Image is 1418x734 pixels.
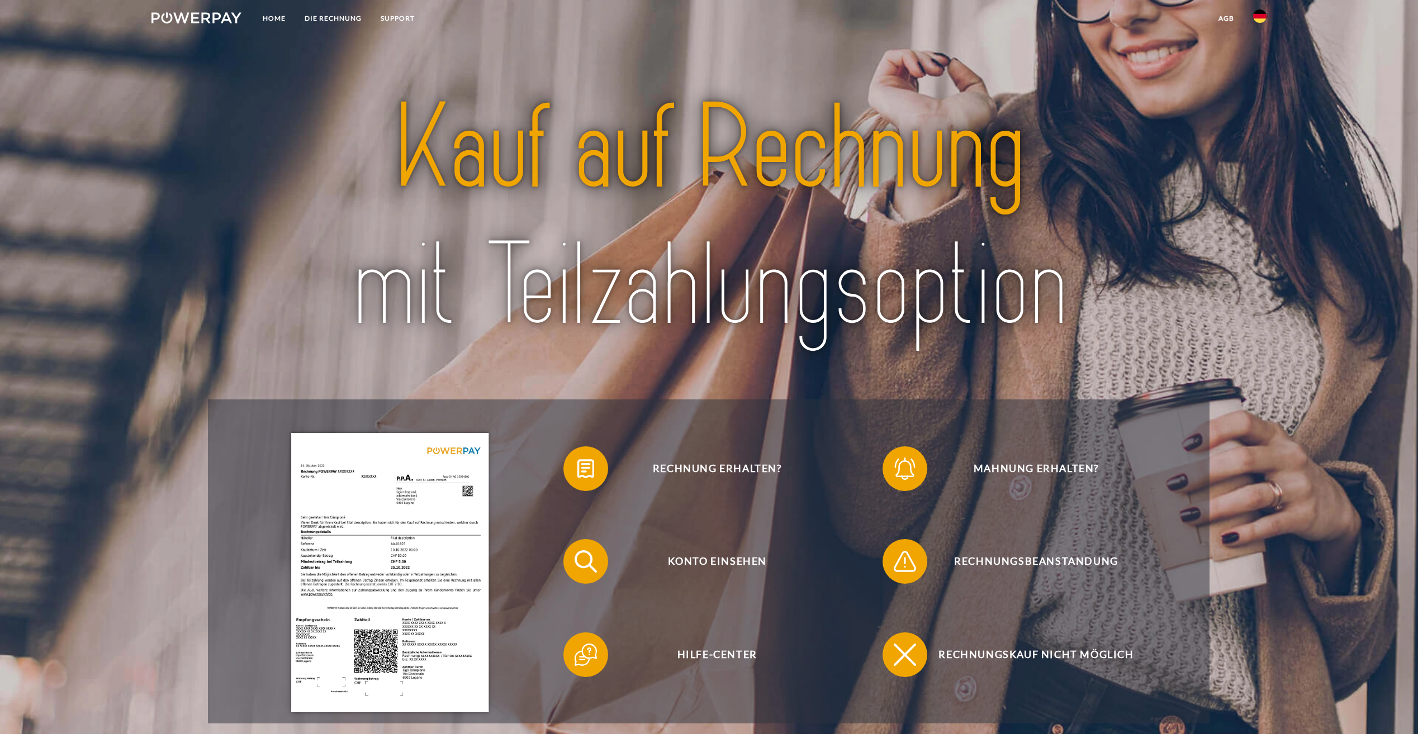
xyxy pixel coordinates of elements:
img: de [1253,9,1267,23]
img: qb_warning.svg [891,547,919,575]
img: qb_bell.svg [891,455,919,483]
img: title-powerpay_de.svg [266,73,1151,361]
button: Hilfe-Center [563,632,854,677]
button: Rechnungskauf nicht möglich [883,632,1173,677]
button: Rechnung erhalten? [563,446,854,491]
button: Mahnung erhalten? [883,446,1173,491]
span: Mahnung erhalten? [899,446,1173,491]
a: DIE RECHNUNG [295,8,371,28]
a: Home [253,8,295,28]
span: Rechnungskauf nicht möglich [899,632,1173,677]
button: Rechnungsbeanstandung [883,539,1173,584]
img: single_invoice_powerpay_de.jpg [291,433,489,712]
img: qb_bill.svg [572,455,600,483]
img: qb_help.svg [572,641,600,669]
span: Hilfe-Center [580,632,854,677]
img: logo-powerpay-white.svg [151,12,241,23]
a: agb [1209,8,1244,28]
span: Konto einsehen [580,539,854,584]
a: SUPPORT [371,8,424,28]
img: qb_search.svg [572,547,600,575]
span: Rechnung erhalten? [580,446,854,491]
img: qb_close.svg [891,641,919,669]
span: Rechnungsbeanstandung [899,539,1173,584]
button: Konto einsehen [563,539,854,584]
